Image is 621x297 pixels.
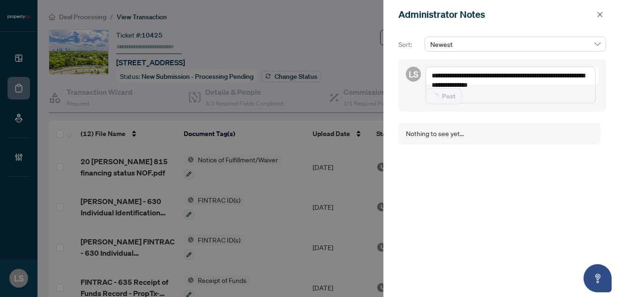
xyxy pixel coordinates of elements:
span: Newest [430,37,600,51]
button: Post [426,88,462,104]
div: Administrator Notes [398,8,594,22]
div: Nothing to see yet... [406,129,464,139]
button: Open asap [584,264,612,292]
span: LS [409,68,419,81]
span: close [597,11,603,18]
p: Sort: [398,39,421,50]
